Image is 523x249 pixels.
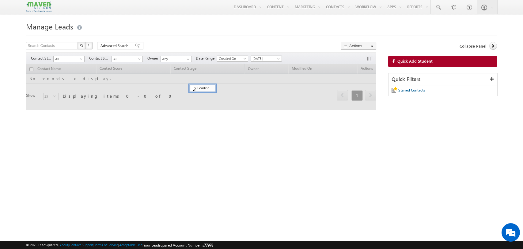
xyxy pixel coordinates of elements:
[460,43,486,49] span: Collapse Panel
[85,42,93,49] button: ?
[54,56,83,62] span: All
[59,243,68,247] a: About
[251,56,282,62] a: [DATE]
[184,56,191,62] a: Show All Items
[31,56,53,61] span: Contact Stage
[53,56,85,62] a: All
[143,243,213,247] span: Your Leadsquared Account Number is
[119,243,142,247] a: Acceptable Use
[204,243,213,247] span: 77978
[88,43,90,48] span: ?
[217,56,248,62] a: Created On
[189,84,215,92] div: Loading...
[397,58,433,64] span: Quick Add Student
[161,56,192,62] input: Type to Search
[388,56,497,67] a: Quick Add Student
[69,243,93,247] a: Contact Support
[196,56,217,61] span: Date Range
[80,44,83,47] img: Search
[398,88,425,92] span: Starred Contacts
[112,56,141,62] span: All
[217,56,246,61] span: Created On
[147,56,161,61] span: Owner
[388,73,497,85] div: Quick Filters
[100,43,130,49] span: Advanced Search
[26,21,73,31] span: Manage Leads
[341,42,376,50] button: Actions
[112,56,143,62] a: All
[89,56,112,61] span: Contact Source
[251,56,280,61] span: [DATE]
[94,243,118,247] a: Terms of Service
[26,242,213,248] span: © 2025 LeadSquared | | | | |
[26,2,52,12] img: Custom Logo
